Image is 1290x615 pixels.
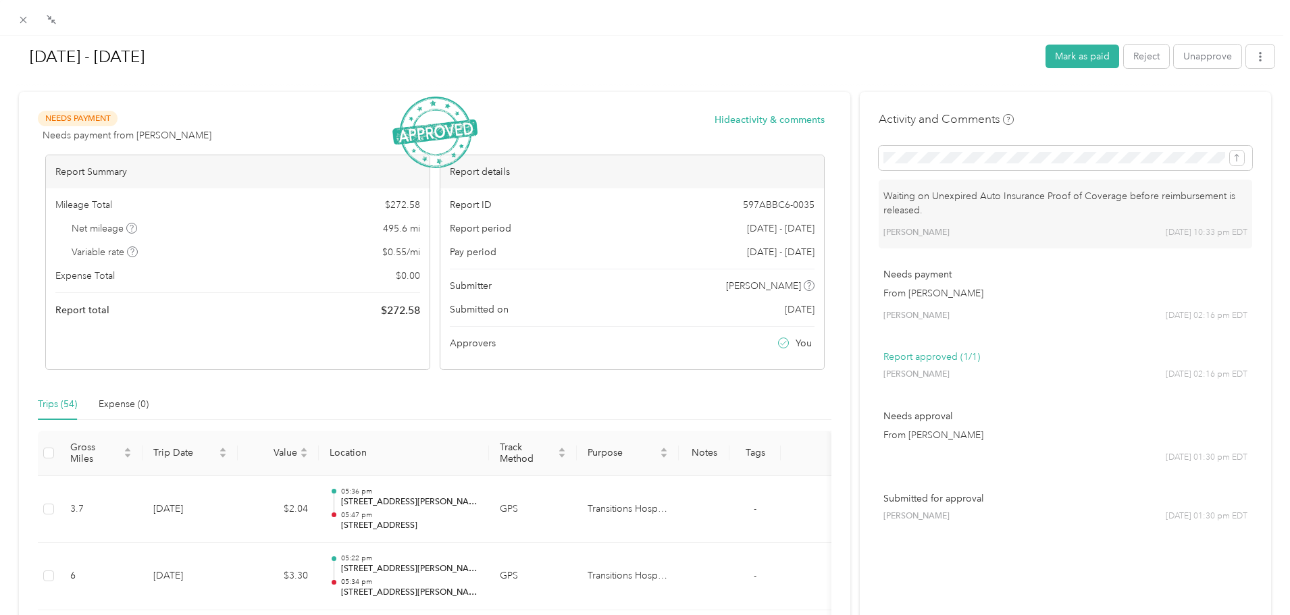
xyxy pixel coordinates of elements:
[1166,227,1247,239] span: [DATE] 10:33 pm EDT
[238,431,319,476] th: Value
[219,452,227,460] span: caret-down
[577,431,679,476] th: Purpose
[489,476,577,543] td: GPS
[55,303,109,317] span: Report total
[796,336,812,350] span: You
[1214,539,1290,615] iframe: Everlance-gr Chat Button Frame
[341,520,478,532] p: [STREET_ADDRESS]
[72,221,137,236] span: Net mileage
[588,447,657,458] span: Purpose
[341,577,478,587] p: 05:34 pm
[440,155,824,188] div: Report details
[124,452,132,460] span: caret-down
[489,543,577,610] td: GPS
[883,491,1247,506] p: Submitted for approval
[341,510,478,520] p: 05:47 pm
[489,431,577,476] th: Track Method
[577,476,679,543] td: Transitions Hospice Care
[1124,45,1169,68] button: Reject
[883,227,950,239] span: [PERSON_NAME]
[883,409,1247,423] p: Needs approval
[70,442,121,464] span: Gross Miles
[450,279,492,293] span: Submitter
[1166,369,1247,381] span: [DATE] 02:16 pm EDT
[72,245,138,259] span: Variable rate
[785,302,815,317] span: [DATE]
[754,570,756,581] span: -
[450,198,492,212] span: Report ID
[743,198,815,212] span: 597ABBC6-0035
[883,267,1247,282] p: Needs payment
[341,563,478,575] p: [STREET_ADDRESS][PERSON_NAME]
[883,428,1247,442] p: From [PERSON_NAME]
[59,476,143,543] td: 3.7
[754,503,756,514] span: -
[450,302,509,317] span: Submitted on
[726,279,801,293] span: [PERSON_NAME]
[59,431,143,476] th: Gross Miles
[55,269,115,283] span: Expense Total
[382,245,420,259] span: $ 0.55 / mi
[153,447,216,458] span: Trip Date
[341,487,478,496] p: 05:36 pm
[660,452,668,460] span: caret-down
[238,543,319,610] td: $3.30
[341,587,478,599] p: [STREET_ADDRESS][PERSON_NAME]
[660,446,668,454] span: caret-up
[59,543,143,610] td: 6
[143,431,238,476] th: Trip Date
[396,269,420,283] span: $ 0.00
[577,543,679,610] td: Transitions Hospice Care
[883,189,1247,217] p: Waiting on Unexpired Auto Insurance Proof of Coverage before reimbursement is released.
[558,446,566,454] span: caret-up
[38,111,118,126] span: Needs Payment
[679,431,729,476] th: Notes
[715,113,825,127] button: Hideactivity & comments
[381,302,420,319] span: $ 272.58
[341,554,478,563] p: 05:22 pm
[450,245,496,259] span: Pay period
[500,442,556,464] span: Track Method
[558,452,566,460] span: caret-down
[747,245,815,259] span: [DATE] - [DATE]
[883,369,950,381] span: [PERSON_NAME]
[46,155,430,188] div: Report Summary
[747,221,815,236] span: [DATE] - [DATE]
[38,397,77,412] div: Trips (54)
[385,198,420,212] span: $ 272.58
[341,496,478,508] p: [STREET_ADDRESS][PERSON_NAME]
[729,431,780,476] th: Tags
[300,452,308,460] span: caret-down
[383,221,420,236] span: 495.6 mi
[300,446,308,454] span: caret-up
[883,510,950,523] span: [PERSON_NAME]
[1166,510,1247,523] span: [DATE] 01:30 pm EDT
[99,397,149,412] div: Expense (0)
[1166,452,1247,464] span: [DATE] 01:30 pm EDT
[1174,45,1241,68] button: Unapprove
[143,476,238,543] td: [DATE]
[879,111,1014,128] h4: Activity and Comments
[249,447,298,458] span: Value
[392,97,478,169] img: ApprovedStamp
[883,350,1247,364] p: Report approved (1/1)
[883,310,950,322] span: [PERSON_NAME]
[1166,310,1247,322] span: [DATE] 02:16 pm EDT
[450,221,511,236] span: Report period
[219,446,227,454] span: caret-up
[55,198,112,212] span: Mileage Total
[43,128,211,142] span: Needs payment from [PERSON_NAME]
[319,431,488,476] th: Location
[124,446,132,454] span: caret-up
[1046,45,1119,68] button: Mark as paid
[143,543,238,610] td: [DATE]
[16,41,1036,73] h1: Sep 16 - 30, 2025
[450,336,496,350] span: Approvers
[238,476,319,543] td: $2.04
[883,286,1247,300] p: From [PERSON_NAME]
